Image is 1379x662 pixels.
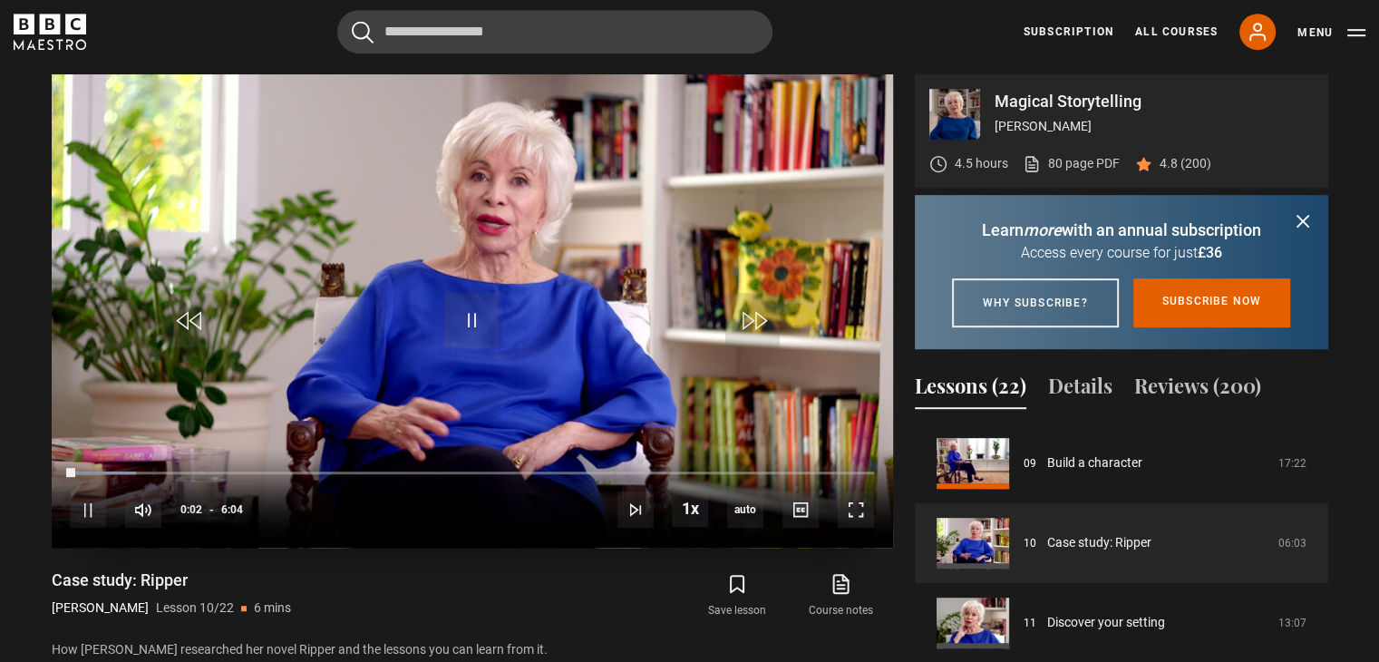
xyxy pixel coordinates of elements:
p: Access every course for just [937,242,1306,264]
p: 4.8 (200) [1160,154,1211,173]
div: Current quality: 720p [727,492,763,528]
button: Captions [782,492,819,528]
button: Toggle navigation [1297,24,1365,42]
button: Details [1048,371,1112,409]
a: Course notes [789,570,892,622]
i: more [1024,220,1062,239]
button: Fullscreen [838,492,874,528]
p: [PERSON_NAME] [995,117,1314,136]
span: £36 [1198,244,1222,261]
p: 4.5 hours [955,154,1008,173]
p: Learn with an annual subscription [937,218,1306,242]
h1: Case study: Ripper [52,570,291,591]
button: Submit the search query [352,21,374,44]
button: Mute [125,492,161,528]
a: Why subscribe? [952,278,1119,327]
button: Reviews (200) [1134,371,1261,409]
span: auto [727,492,763,528]
button: Save lesson [685,570,789,622]
p: How [PERSON_NAME] researched her novel Ripper and the lessons you can learn from it. [52,640,893,659]
button: Next Lesson [617,492,654,528]
a: 80 page PDF [1023,154,1120,173]
svg: BBC Maestro [14,14,86,50]
video-js: Video Player [52,74,893,548]
span: 6:04 [221,493,243,526]
button: Pause [70,492,106,528]
p: Magical Storytelling [995,93,1314,110]
a: Subscribe now [1133,278,1291,327]
p: 6 mins [254,599,291,618]
a: Case study: Ripper [1047,533,1151,552]
span: - [209,503,214,516]
input: Search [337,10,772,54]
div: Progress Bar [70,472,873,475]
button: Playback Rate [672,491,708,527]
a: Subscription [1024,24,1113,40]
p: [PERSON_NAME] [52,599,149,618]
a: Build a character [1047,453,1142,472]
button: Lessons (22) [915,371,1026,409]
a: All Courses [1135,24,1218,40]
a: Discover your setting [1047,613,1165,632]
span: 0:02 [180,493,202,526]
p: Lesson 10/22 [156,599,234,618]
